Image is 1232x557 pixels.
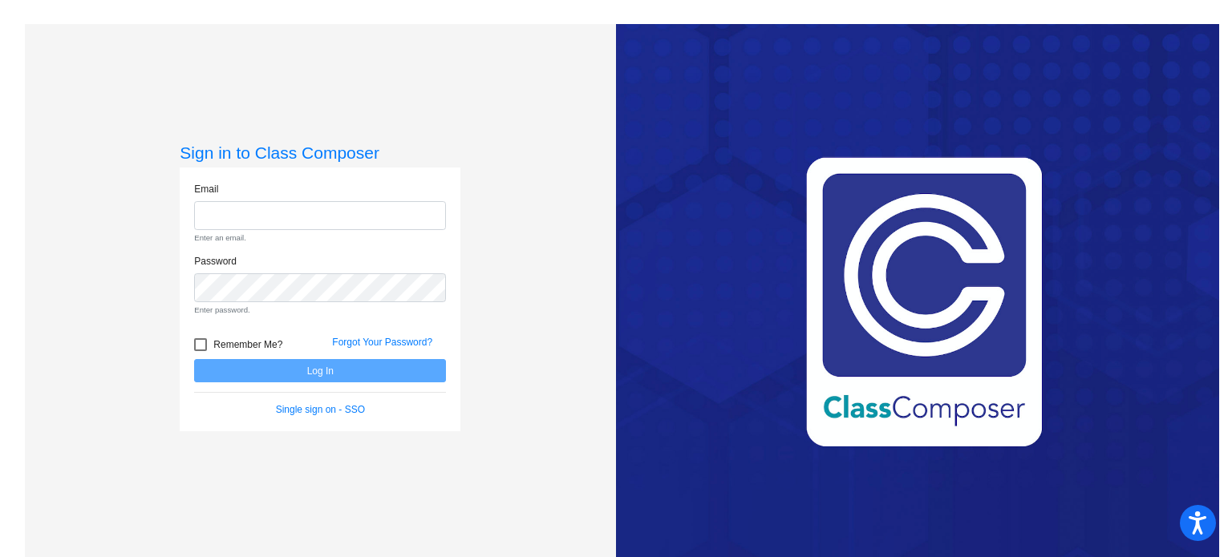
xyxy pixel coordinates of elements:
[194,254,237,268] label: Password
[213,335,282,354] span: Remember Me?
[194,182,218,196] label: Email
[194,232,446,244] small: Enter an email.
[276,404,365,415] a: Single sign on - SSO
[194,359,446,382] button: Log In
[180,143,460,163] h3: Sign in to Class Composer
[332,337,432,348] a: Forgot Your Password?
[194,305,446,316] small: Enter password.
